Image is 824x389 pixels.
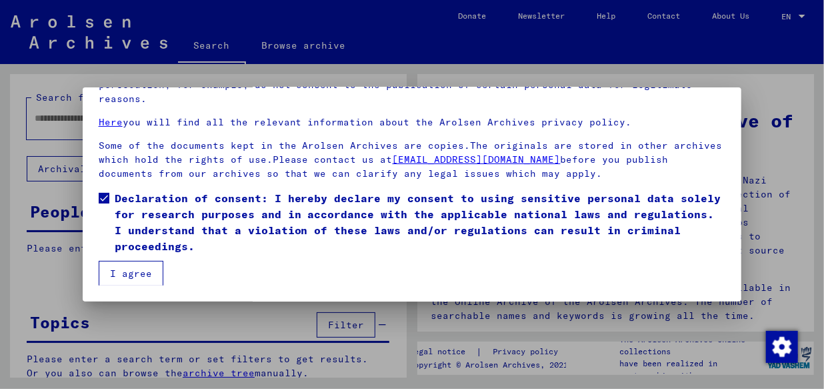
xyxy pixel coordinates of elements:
a: [EMAIL_ADDRESS][DOMAIN_NAME] [393,153,561,165]
button: I agree [99,261,163,286]
span: Declaration of consent: I hereby declare my consent to using sensitive personal data solely for r... [115,190,726,254]
img: Change consent [766,331,798,363]
p: Some of the documents kept in the Arolsen Archives are copies.The originals are stored in other a... [99,139,726,181]
p: you will find all the relevant information about the Arolsen Archives privacy policy. [99,115,726,129]
a: Here [99,116,123,128]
